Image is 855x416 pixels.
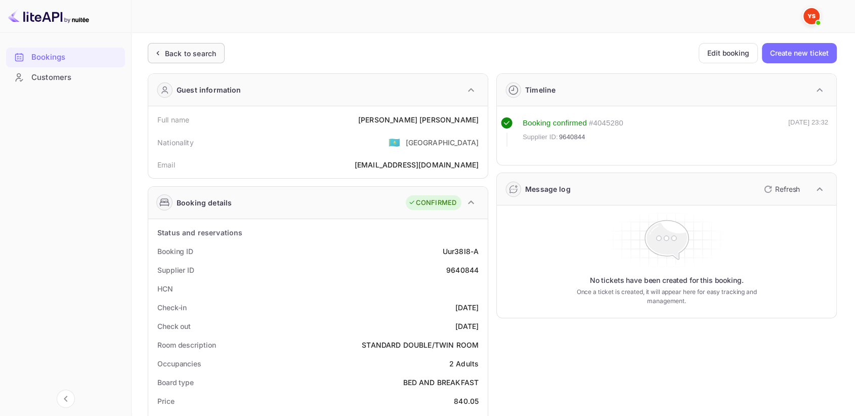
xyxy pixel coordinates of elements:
[523,132,558,142] span: Supplier ID:
[408,198,456,208] div: CONFIRMED
[157,227,242,238] div: Status and reservations
[803,8,820,24] img: Yandex Support
[590,275,744,285] p: No tickets have been created for this booking.
[6,48,125,67] div: Bookings
[575,287,757,306] p: Once a ticket is created, it will appear here for easy tracking and management.
[6,68,125,87] a: Customers
[454,396,479,406] div: 840.05
[446,265,479,275] div: 9640844
[389,133,400,151] span: United States
[589,117,623,129] div: # 4045280
[523,117,587,129] div: Booking confirmed
[403,377,479,388] div: BED AND BREAKFAST
[57,390,75,408] button: Collapse navigation
[6,68,125,88] div: Customers
[405,137,479,148] div: [GEOGRAPHIC_DATA]
[8,8,89,24] img: LiteAPI logo
[157,265,194,275] div: Supplier ID
[157,321,191,331] div: Check out
[775,184,800,194] p: Refresh
[157,114,189,125] div: Full name
[177,85,241,95] div: Guest information
[449,358,479,369] div: 2 Adults
[165,48,216,59] div: Back to search
[157,396,175,406] div: Price
[157,302,187,313] div: Check-in
[355,159,479,170] div: [EMAIL_ADDRESS][DOMAIN_NAME]
[559,132,585,142] span: 9640844
[525,85,555,95] div: Timeline
[157,340,216,350] div: Room description
[157,137,194,148] div: Nationality
[157,159,175,170] div: Email
[31,72,120,84] div: Customers
[358,114,479,125] div: [PERSON_NAME] [PERSON_NAME]
[31,52,120,63] div: Bookings
[157,358,201,369] div: Occupancies
[177,197,232,208] div: Booking details
[362,340,479,350] div: STANDARD DOUBLE/TWIN ROOM
[525,184,571,194] div: Message log
[788,117,828,147] div: [DATE] 23:32
[455,302,479,313] div: [DATE]
[157,283,173,294] div: HCN
[699,43,758,63] button: Edit booking
[443,246,479,257] div: Uur38I8-A
[758,181,804,197] button: Refresh
[762,43,837,63] button: Create new ticket
[157,246,193,257] div: Booking ID
[6,48,125,66] a: Bookings
[455,321,479,331] div: [DATE]
[157,377,194,388] div: Board type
